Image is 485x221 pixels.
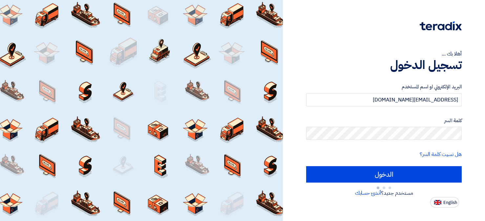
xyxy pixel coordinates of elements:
button: English [430,197,459,208]
label: كلمة السر [306,117,462,124]
img: Teradix logo [420,21,462,31]
span: English [443,200,457,205]
div: أهلا بك ... [306,50,462,58]
input: أدخل بريد العمل الإلكتروني او اسم المستخدم الخاص بك ... [306,93,462,106]
div: مستخدم جديد؟ [306,189,462,197]
h1: تسجيل الدخول [306,58,462,72]
a: هل نسيت كلمة السر؟ [420,150,462,158]
img: en-US.png [434,200,441,205]
label: البريد الإلكتروني او اسم المستخدم [306,83,462,91]
a: أنشئ حسابك [355,189,381,197]
input: الدخول [306,166,462,183]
